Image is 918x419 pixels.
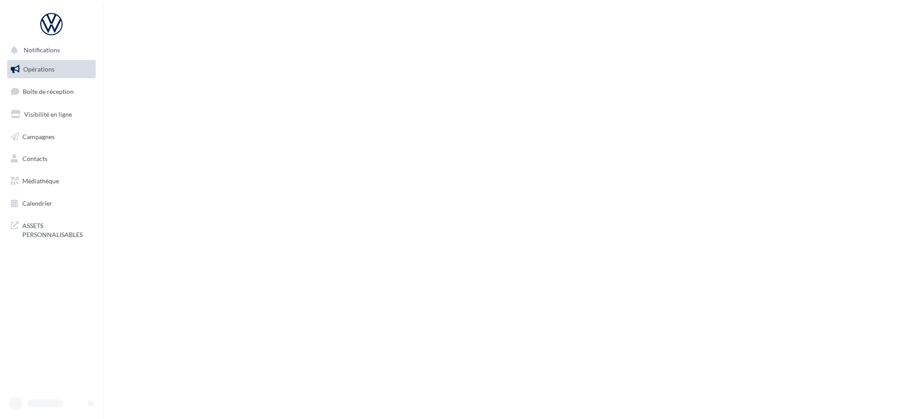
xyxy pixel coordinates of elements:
span: Visibilité en ligne [24,110,72,118]
span: Calendrier [22,199,52,207]
span: ASSETS PERSONNALISABLES [22,220,92,239]
a: Visibilité en ligne [5,105,97,124]
a: Médiathèque [5,172,97,190]
a: ASSETS PERSONNALISABLES [5,216,97,242]
a: Campagnes [5,127,97,146]
a: Calendrier [5,194,97,213]
span: Médiathèque [22,177,59,185]
span: Contacts [22,155,47,162]
span: Boîte de réception [23,88,74,95]
a: Opérations [5,60,97,79]
a: Boîte de réception [5,82,97,101]
span: Campagnes [22,132,55,140]
span: Opérations [23,65,55,73]
a: Contacts [5,149,97,168]
span: Notifications [24,47,60,54]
